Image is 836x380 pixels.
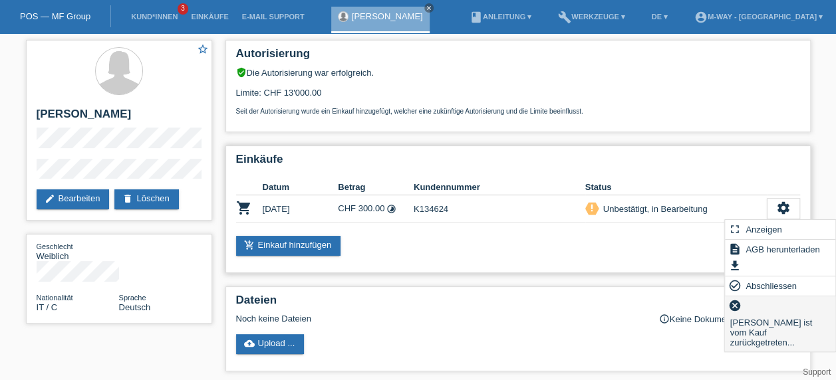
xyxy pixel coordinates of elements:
[124,13,184,21] a: Kund*innen
[263,195,339,223] td: [DATE]
[236,47,800,67] h2: Autorisierung
[599,202,708,216] div: Unbestätigt, in Bearbeitung
[338,195,414,223] td: CHF 300.00
[728,259,742,272] i: get_app
[424,3,434,13] a: close
[197,43,209,57] a: star_border
[236,67,800,78] div: Die Autorisierung war erfolgreich.
[119,294,146,302] span: Sprache
[463,13,538,21] a: bookAnleitung ▾
[688,13,829,21] a: account_circlem-way - [GEOGRAPHIC_DATA] ▾
[37,242,73,250] span: Geschlecht
[37,189,110,209] a: editBearbeiten
[551,13,632,21] a: buildWerkzeuge ▾
[263,179,339,195] th: Datum
[114,189,178,209] a: deleteLöschen
[426,5,432,11] i: close
[585,179,767,195] th: Status
[236,78,800,115] div: Limite: CHF 13'000.00
[236,67,247,78] i: verified_user
[122,193,133,204] i: delete
[338,179,414,195] th: Betrag
[178,3,188,15] span: 3
[37,302,58,312] span: Italien / C / 30.10.1964
[236,236,341,256] a: add_shopping_cartEinkauf hinzufügen
[236,314,642,324] div: Noch keine Dateien
[244,240,255,250] i: add_shopping_cart
[244,338,255,349] i: cloud_upload
[236,153,800,173] h2: Einkäufe
[20,11,90,21] a: POS — MF Group
[587,203,597,213] i: priority_high
[236,294,800,314] h2: Dateien
[119,302,151,312] span: Deutsch
[386,204,396,214] i: Fixe Raten (24 Raten)
[235,13,311,21] a: E-Mail Support
[37,294,73,302] span: Nationalität
[236,108,800,115] p: Seit der Autorisierung wurde ein Einkauf hinzugefügt, welcher eine zukünftige Autorisierung und d...
[728,242,742,256] i: description
[352,11,423,21] a: [PERSON_NAME]
[728,223,742,236] i: fullscreen
[558,11,571,24] i: build
[236,200,252,216] i: POSP00027649
[37,108,202,128] h2: [PERSON_NAME]
[37,241,119,261] div: Weiblich
[803,367,831,377] a: Support
[744,221,783,237] span: Anzeigen
[694,11,708,24] i: account_circle
[776,201,791,215] i: settings
[197,43,209,55] i: star_border
[184,13,235,21] a: Einkäufe
[414,179,585,195] th: Kundennummer
[470,11,483,24] i: book
[45,193,55,204] i: edit
[659,314,800,324] div: Keine Dokumente notwendig
[645,13,674,21] a: DE ▾
[659,314,670,324] i: info_outline
[744,241,821,257] span: AGB herunterladen
[414,195,585,223] td: K134624
[236,334,305,354] a: cloud_uploadUpload ...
